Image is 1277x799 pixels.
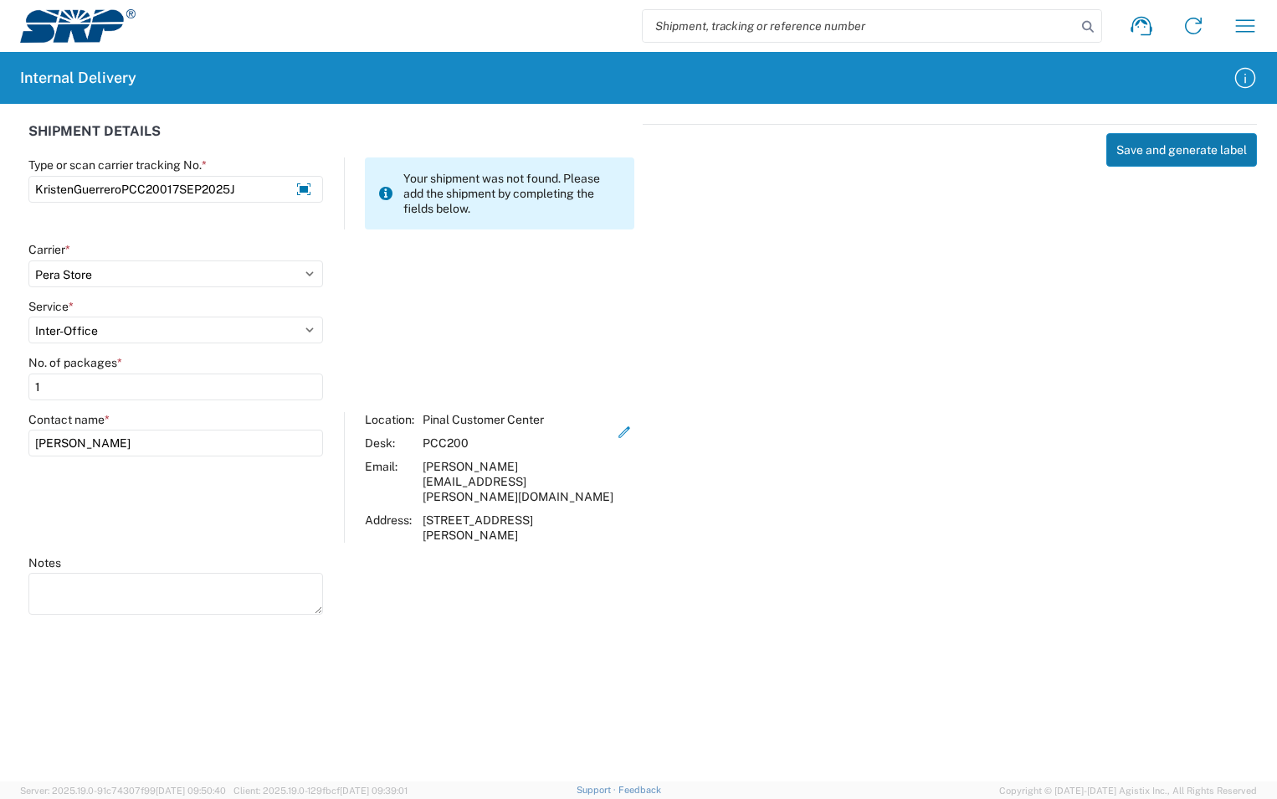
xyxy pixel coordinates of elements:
label: No. of packages [28,355,122,370]
h2: Internal Delivery [20,68,136,88]
div: SHIPMENT DETAILS [28,124,634,157]
div: Address: [365,513,414,543]
label: Notes [28,555,61,570]
span: Your shipment was not found. Please add the shipment by completing the fields below. [403,171,622,216]
span: Server: 2025.19.0-91c74307f99 [20,786,226,796]
div: Location: [365,412,414,427]
div: Pinal Customer Center [423,412,614,427]
span: Client: 2025.19.0-129fbcf [233,786,408,796]
a: Feedback [618,785,661,795]
span: [DATE] 09:39:01 [340,786,408,796]
div: PCC200 [423,436,614,451]
div: [PERSON_NAME][EMAIL_ADDRESS][PERSON_NAME][DOMAIN_NAME] [423,459,614,504]
label: Carrier [28,242,70,257]
label: Contact name [28,412,110,427]
label: Service [28,299,74,314]
input: Shipment, tracking or reference number [643,10,1076,42]
a: Support [577,785,618,795]
img: srp [20,9,136,43]
div: [STREET_ADDRESS][PERSON_NAME] [423,513,614,543]
span: Copyright © [DATE]-[DATE] Agistix Inc., All Rights Reserved [999,783,1257,798]
button: Save and generate label [1106,133,1257,167]
label: Type or scan carrier tracking No. [28,157,207,173]
div: Email: [365,459,414,504]
div: Desk: [365,436,414,451]
span: [DATE] 09:50:40 [156,786,226,796]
